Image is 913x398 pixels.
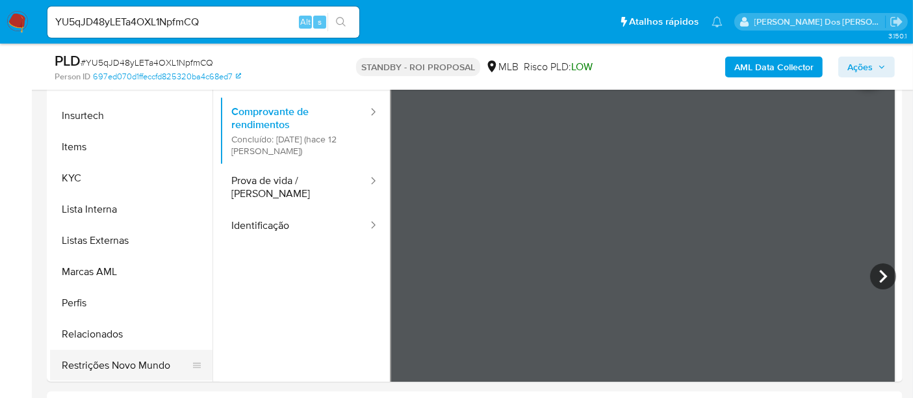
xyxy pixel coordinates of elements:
button: KYC [50,163,212,194]
p: STANDBY - ROI PROPOSAL [356,58,480,76]
button: AML Data Collector [725,57,823,77]
button: Insurtech [50,100,212,131]
a: Notificações [712,16,723,27]
b: Person ID [55,71,90,83]
button: Items [50,131,212,163]
b: PLD [55,50,81,71]
button: Restrições Novo Mundo [50,350,202,381]
span: Alt [300,16,311,28]
span: Atalhos rápidos [629,15,699,29]
a: Sair [890,15,903,29]
button: Perfis [50,287,212,319]
span: # YU5qJD48yLETa4OXL1NpfmCQ [81,56,213,69]
button: search-icon [328,13,354,31]
span: LOW [571,59,593,74]
button: Listas Externas [50,225,212,256]
a: 697ed070d1ffeccfd825320ba4c68ed7 [93,71,241,83]
span: 3.150.1 [888,31,907,41]
button: Ações [838,57,895,77]
button: Marcas AML [50,256,212,287]
p: renato.lopes@mercadopago.com.br [754,16,886,28]
button: Lista Interna [50,194,212,225]
span: Ações [847,57,873,77]
div: MLB [485,60,519,74]
button: Relacionados [50,319,212,350]
input: Pesquise usuários ou casos... [47,14,359,31]
b: AML Data Collector [734,57,814,77]
span: Risco PLD: [524,60,593,74]
span: s [318,16,322,28]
